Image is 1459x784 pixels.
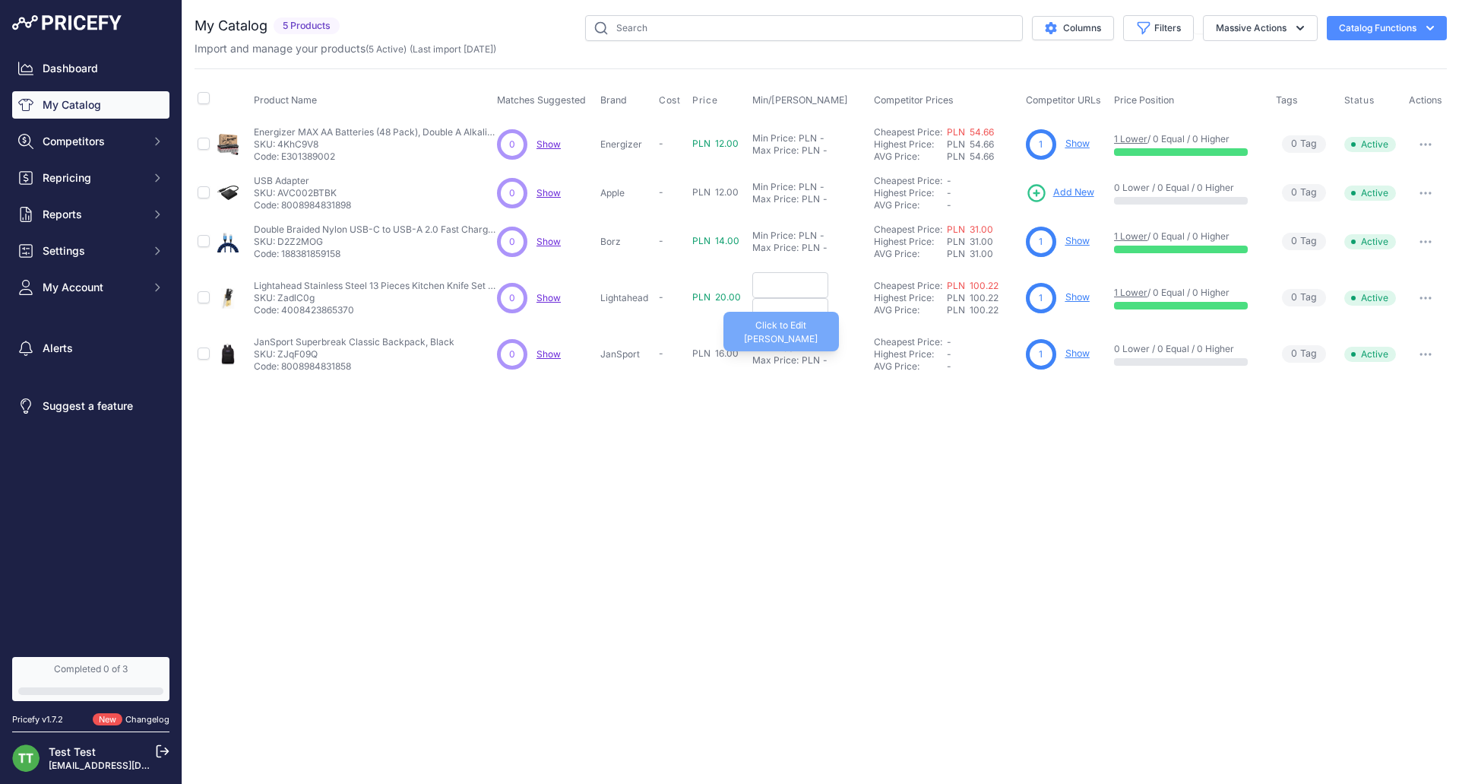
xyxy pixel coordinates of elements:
[1344,290,1396,306] span: Active
[802,242,820,254] div: PLN
[254,304,497,316] p: Code: 4008423865370
[12,274,169,301] button: My Account
[1039,348,1043,361] span: 1
[1282,135,1326,153] span: Tag
[254,138,497,151] p: SKU: 4KhC9V8
[1282,289,1326,306] span: Tag
[947,336,951,348] span: -
[43,207,142,222] span: Reports
[1065,235,1090,246] a: Show
[752,94,848,106] span: Min/[PERSON_NAME]
[692,235,739,246] span: PLN 14.00
[752,193,799,205] div: Max Price:
[752,230,796,242] div: Min Price:
[799,181,817,193] div: PLN
[692,348,739,359] span: PLN 16.00
[752,181,796,193] div: Min Price:
[195,15,267,37] h2: My Catalog
[874,224,942,235] a: Cheapest Price:
[874,348,947,360] div: Highest Price:
[12,164,169,192] button: Repricing
[752,354,799,367] div: Max Price:
[874,126,942,138] a: Cheapest Price:
[947,187,951,198] span: -
[536,348,561,360] span: Show
[43,134,142,149] span: Competitors
[659,186,663,198] span: -
[947,199,951,211] span: -
[659,138,663,149] span: -
[1282,233,1326,250] span: Tag
[254,224,497,236] p: Double Braided Nylon USB-C to USB-A 2.0 Fast Charging Cable, 3A - 6-Foot, Silver
[509,348,515,361] span: 0
[1114,133,1261,145] p: / 0 Equal / 0 Higher
[692,94,717,106] span: Price
[254,236,497,248] p: SKU: D2Z2MOG
[1344,94,1378,106] button: Status
[254,248,497,260] p: Code: 188381859158
[1114,182,1261,194] p: 0 Lower / 0 Equal / 0 Higher
[12,713,63,726] div: Pricefy v1.7.2
[585,15,1023,41] input: Search
[947,151,1020,163] div: PLN 54.66
[752,144,799,157] div: Max Price:
[874,248,947,260] div: AVG Price:
[1065,291,1090,303] a: Show
[1114,94,1174,106] span: Price Position
[874,280,942,291] a: Cheapest Price:
[874,292,947,304] div: Highest Price:
[254,348,454,360] p: SKU: ZJqF09Q
[600,236,653,248] p: Borz
[366,43,407,55] span: ( )
[1123,15,1194,41] button: Filters
[947,304,1020,316] div: PLN 100.22
[1409,94,1442,106] span: Actions
[254,199,351,211] p: Code: 8008984831898
[254,187,351,199] p: SKU: AVC002BTBK
[1276,94,1298,106] span: Tags
[254,336,454,348] p: JanSport Superbreak Classic Backpack, Black
[254,292,497,304] p: SKU: ZadlC0g
[509,291,515,305] span: 0
[536,138,561,150] a: Show
[874,151,947,163] div: AVG Price:
[874,138,947,151] div: Highest Price:
[817,132,824,144] div: -
[1344,234,1396,249] span: Active
[254,280,497,292] p: Lightahead Stainless Steel 13 Pieces Kitchen Knife Set with Rubber Wood Block
[18,663,163,675] div: Completed 0 of 3
[1327,16,1447,40] button: Catalog Functions
[600,138,653,151] p: Energizer
[692,186,739,198] span: PLN 12.00
[254,360,454,373] p: Code: 8008984831858
[254,94,317,106] span: Product Name
[947,348,951,360] span: -
[802,354,820,367] div: PLN
[744,319,818,344] span: Click to Edit [PERSON_NAME]
[752,242,799,254] div: Max Price:
[1032,16,1114,40] button: Columns
[1282,184,1326,202] span: Tag
[1039,235,1043,249] span: 1
[947,280,999,291] a: PLN 100.22
[874,175,942,186] a: Cheapest Price:
[1203,15,1318,41] button: Massive Actions
[195,41,496,56] p: Import and manage your products
[874,304,947,316] div: AVG Price:
[536,292,561,303] a: Show
[874,187,947,199] div: Highest Price:
[1053,186,1094,200] span: Add New
[947,236,993,247] span: PLN 31.00
[1114,133,1147,144] a: 1 Lower
[12,392,169,420] a: Suggest a feature
[659,235,663,246] span: -
[1344,186,1396,201] span: Active
[12,55,169,82] a: Dashboard
[12,201,169,228] button: Reports
[659,94,680,106] span: Cost
[1039,291,1043,305] span: 1
[1291,234,1297,249] span: 0
[254,151,497,163] p: Code: E301389002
